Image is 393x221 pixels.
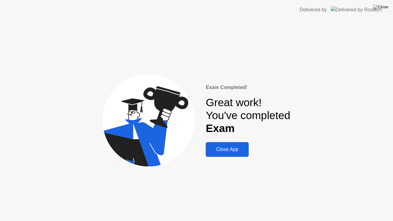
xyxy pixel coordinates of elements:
[206,84,290,91] div: Exam Completed!
[373,5,388,10] img: Close
[300,6,327,14] div: Delivered by
[331,6,382,13] img: Delivered by Rosalyn
[208,147,247,152] div: Close App
[206,142,249,157] button: Close App
[206,122,235,134] b: Exam
[206,96,290,135] div: Great work! You've completed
